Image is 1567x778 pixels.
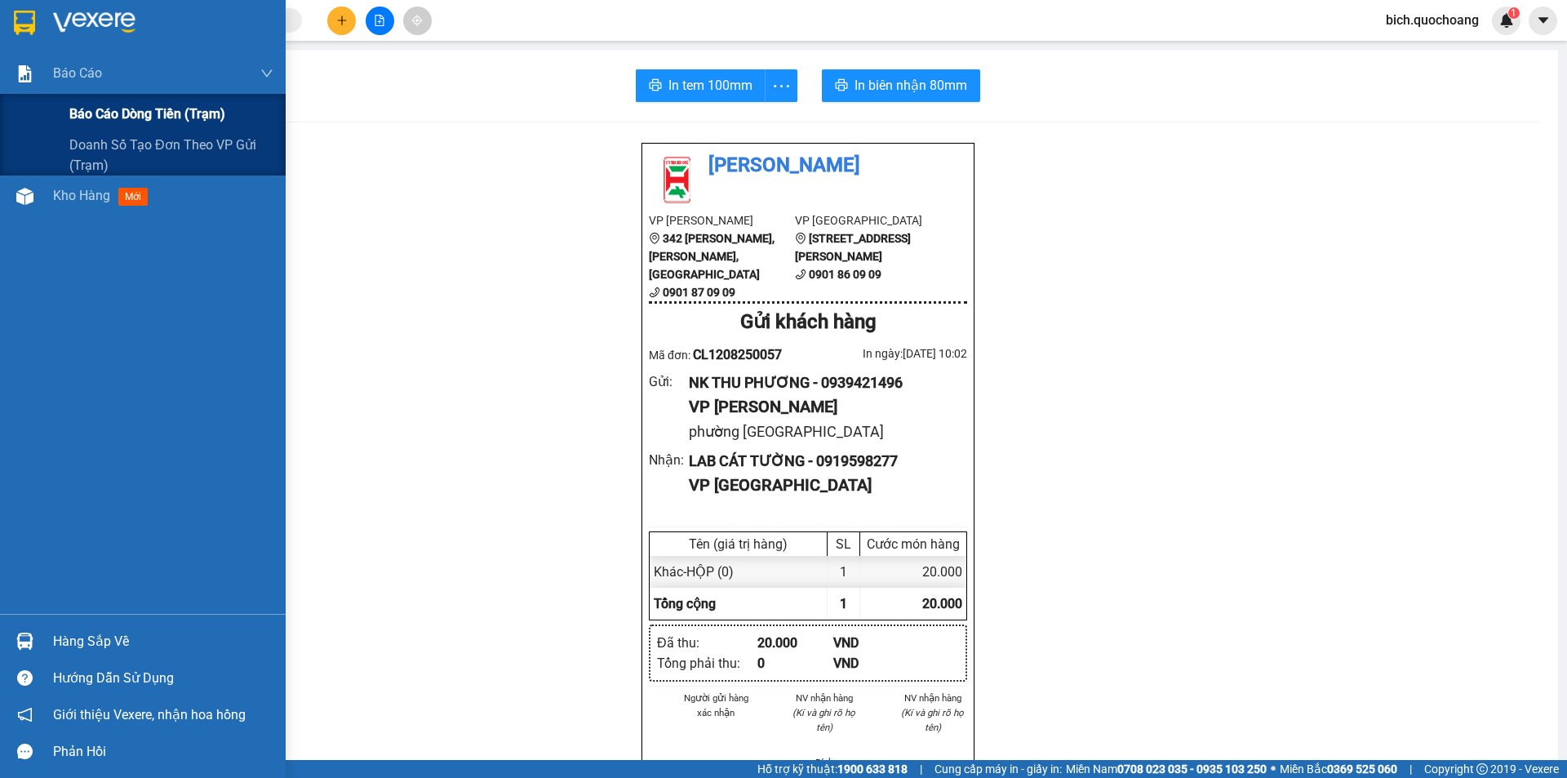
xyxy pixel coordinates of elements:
span: printer [649,78,662,94]
span: Kho hàng [53,188,110,203]
span: copyright [1476,763,1488,775]
span: message [17,744,33,759]
span: plus [336,15,348,26]
i: (Kí và ghi rõ họ tên) [792,707,855,733]
div: VND [833,633,909,653]
span: phone [649,287,660,298]
li: Người gửi hàng xác nhận [681,691,751,720]
div: VP [PERSON_NAME] [689,394,954,420]
span: printer [835,78,848,94]
div: 20.000 [757,633,833,653]
button: file-add [366,7,394,35]
span: down [260,67,273,80]
span: caret-down [1536,13,1551,28]
div: NK THU PHƯƠNG - 0939421496 [689,371,954,394]
div: [GEOGRAPHIC_DATA] [191,14,357,51]
span: Cung cấp máy in - giấy in: [934,760,1062,778]
div: SL [832,536,855,552]
b: 0901 87 09 09 [663,286,735,299]
div: In ngày: [DATE] 10:02 [808,345,967,362]
div: Tổng phải thu : [657,653,757,674]
span: | [920,760,922,778]
span: Giới thiệu Vexere, nhận hoa hồng [53,705,246,725]
button: printerIn tem 100mm [636,69,766,102]
span: phone [795,269,806,280]
button: plus [327,7,356,35]
div: 0 [757,653,833,674]
div: phường [GEOGRAPHIC_DATA] [689,420,954,443]
button: printerIn biên nhận 80mm [822,69,980,102]
button: aim [403,7,432,35]
span: aim [411,15,423,26]
li: VP [PERSON_NAME] [649,211,795,229]
div: Gửi khách hàng [649,307,967,338]
li: Bích [790,755,859,770]
span: Miền Nam [1066,760,1267,778]
div: NK THU PHƯƠNG [14,33,180,53]
span: question-circle [17,670,33,686]
span: bich.quochoang [1373,10,1492,30]
div: 1 [828,556,860,588]
i: (Kí và ghi rõ họ tên) [901,707,964,733]
span: environment [649,233,660,244]
span: file-add [374,15,385,26]
img: solution-icon [16,65,33,82]
div: [PERSON_NAME] [14,14,180,33]
b: [STREET_ADDRESS][PERSON_NAME] [795,232,911,263]
button: caret-down [1529,7,1557,35]
strong: 1900 633 818 [837,762,908,776]
div: Mã đơn: [649,345,808,365]
li: VP [GEOGRAPHIC_DATA] [795,211,941,229]
div: Phản hồi [53,740,273,764]
sup: 1 [1508,7,1520,19]
li: NV nhận hàng [898,691,967,705]
li: NV nhận hàng [790,691,859,705]
strong: 0708 023 035 - 0935 103 250 [1117,762,1267,776]
img: warehouse-icon [16,633,33,650]
span: | [1409,760,1412,778]
div: Tên (giá trị hàng) [654,536,823,552]
strong: 0369 525 060 [1327,762,1397,776]
span: In tem 100mm [668,75,752,96]
span: Báo cáo dòng tiền (trạm) [69,104,225,124]
span: notification [17,707,33,722]
span: 1 [1511,7,1516,19]
div: VND [833,653,909,674]
span: Doanh số tạo đơn theo VP gửi (trạm) [69,135,273,176]
span: Tổng cộng [654,596,716,611]
img: logo.jpg [649,150,706,207]
img: warehouse-icon [16,188,33,205]
div: LAB CÁT TƯỜNG - 0919598277 [689,450,954,473]
div: 0939421496 [14,53,180,76]
div: [PERSON_NAME] [191,51,357,70]
span: In biên nhận 80mm [855,75,967,96]
span: Báo cáo [53,63,102,83]
span: environment [795,233,806,244]
span: Nhận: [191,14,230,31]
div: Đã thu : [657,633,757,653]
span: 1 [840,596,847,611]
b: 0901 86 09 09 [809,268,881,281]
div: VP [GEOGRAPHIC_DATA] [689,473,954,498]
b: 342 [PERSON_NAME], [PERSON_NAME], [GEOGRAPHIC_DATA] [649,232,775,281]
div: Gửi : [649,371,689,392]
span: mới [118,188,148,206]
img: icon-new-feature [1499,13,1514,28]
span: more [766,76,797,96]
div: Hàng sắp về [53,629,273,654]
div: 20.000 [860,556,966,588]
span: Khác - HỘP (0) [654,564,734,580]
span: Gửi: [14,16,39,33]
div: Nhận : [649,450,689,470]
span: Miền Bắc [1280,760,1397,778]
span: ⚪️ [1271,766,1276,772]
img: logo-vxr [14,11,35,35]
span: 20.000 [922,596,962,611]
span: CL1208250057 [693,347,782,362]
div: phường [GEOGRAPHIC_DATA] [14,76,180,115]
li: [PERSON_NAME] [649,150,967,181]
span: Hỗ trợ kỹ thuật: [757,760,908,778]
div: Cước món hàng [864,536,962,552]
div: Hướng dẫn sử dụng [53,666,273,691]
div: 0919598277 [191,70,357,93]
